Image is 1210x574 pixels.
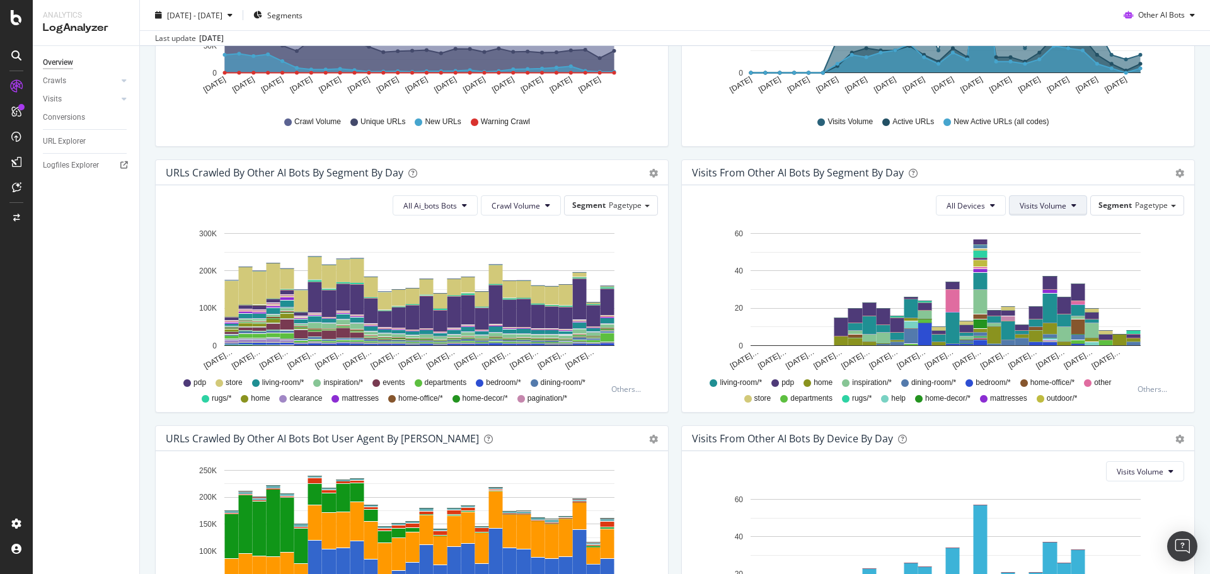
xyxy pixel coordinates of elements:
button: Crawl Volume [481,195,561,215]
text: [DATE] [786,75,811,95]
span: store [226,377,243,388]
span: pdp [193,377,206,388]
span: Segment [572,200,606,210]
div: gear [649,435,658,444]
span: Other AI Bots [1138,9,1185,20]
a: Logfiles Explorer [43,159,130,172]
span: bedroom/* [976,377,1010,388]
div: Logfiles Explorer [43,159,99,172]
span: All Devices [947,200,985,211]
span: bedroom/* [486,377,521,388]
text: 150K [199,520,217,529]
span: Visits Volume [827,117,873,127]
button: All Ai_bots Bots [393,195,478,215]
text: [DATE] [202,75,227,95]
text: 40 [735,532,744,541]
text: [DATE] [461,75,487,95]
span: store [754,393,771,404]
div: Analytics [43,10,129,21]
div: Overview [43,56,73,69]
button: Segments [248,5,308,25]
span: living-room/* [262,377,304,388]
text: [DATE] [548,75,573,95]
text: [DATE] [375,75,400,95]
text: [DATE] [959,75,984,95]
a: Crawls [43,74,118,88]
span: Visits Volume [1117,466,1163,477]
div: Crawls [43,74,66,88]
span: outdoor/* [1047,393,1078,404]
div: gear [1175,169,1184,178]
text: [DATE] [289,75,314,95]
text: [DATE] [433,75,458,95]
span: living-room/* [720,377,762,388]
text: 100K [199,304,217,313]
svg: A chart. [692,226,1180,372]
text: [DATE] [1103,75,1128,95]
span: Unique URLs [360,117,405,127]
div: gear [649,169,658,178]
span: other [1094,377,1111,388]
div: URLs Crawled by Other AI Bots bot User Agent By [PERSON_NAME] [166,432,479,445]
span: home-decor/* [925,393,971,404]
text: [DATE] [317,75,342,95]
span: pdp [781,377,794,388]
a: Visits [43,93,118,106]
text: 60 [735,495,744,504]
span: Visits Volume [1020,200,1066,211]
div: Conversions [43,111,85,124]
text: [DATE] [815,75,840,95]
div: Others... [1138,384,1173,394]
button: [DATE] - [DATE] [150,5,238,25]
text: [DATE] [577,75,602,95]
span: clearance [289,393,322,404]
span: All Ai_bots Bots [403,200,457,211]
text: [DATE] [1017,75,1042,95]
div: gear [1175,435,1184,444]
span: rugs/* [212,393,231,404]
span: inspiration/* [852,377,892,388]
text: [DATE] [404,75,429,95]
span: Pagetype [609,200,642,210]
div: A chart. [166,226,654,372]
span: home [251,393,270,404]
text: 100K [199,547,217,556]
text: [DATE] [490,75,516,95]
span: New Active URLs (all codes) [954,117,1049,127]
span: home-office/* [1030,377,1075,388]
div: URL Explorer [43,135,86,148]
button: Visits Volume [1009,195,1087,215]
span: mattresses [990,393,1027,404]
span: Segments [267,9,302,20]
text: [DATE] [901,75,926,95]
span: mattresses [342,393,379,404]
span: Active URLs [892,117,934,127]
text: [DATE] [988,75,1013,95]
span: Pagetype [1135,200,1168,210]
text: 200K [199,267,217,275]
a: Overview [43,56,130,69]
text: [DATE] [872,75,897,95]
text: [DATE] [728,75,753,95]
button: Other AI Bots [1119,5,1200,25]
text: 0 [212,342,217,350]
div: Last update [155,33,224,44]
span: Crawl Volume [294,117,341,127]
a: Conversions [43,111,130,124]
span: dining-room/* [911,377,956,388]
text: [DATE] [231,75,256,95]
div: LogAnalyzer [43,21,129,35]
div: Visits [43,93,62,106]
text: [DATE] [1046,75,1071,95]
text: 0 [739,342,743,350]
text: 250K [199,466,217,475]
span: Segment [1098,200,1132,210]
span: departments [790,393,833,404]
text: 50K [204,42,217,50]
span: events [383,377,405,388]
span: New URLs [425,117,461,127]
span: inspiration/* [323,377,363,388]
div: Open Intercom Messenger [1167,531,1197,561]
text: [DATE] [843,75,868,95]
